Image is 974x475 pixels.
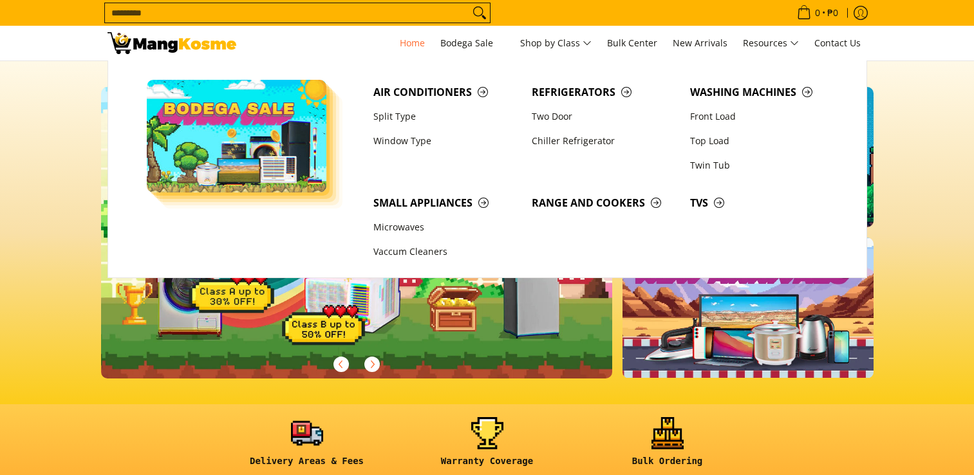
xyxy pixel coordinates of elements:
[825,8,840,17] span: ₱0
[736,26,805,61] a: Resources
[743,35,799,51] span: Resources
[367,104,525,129] a: Split Type
[101,87,613,378] img: Gaming desktop banner
[525,104,684,129] a: Two Door
[469,3,490,23] button: Search
[684,153,842,178] a: Twin Tub
[808,26,867,61] a: Contact Us
[690,84,836,100] span: Washing Machines
[525,80,684,104] a: Refrigerators
[684,129,842,153] a: Top Load
[525,191,684,215] a: Range and Cookers
[690,195,836,211] span: TVs
[434,26,511,61] a: Bodega Sale
[358,350,386,378] button: Next
[108,32,236,54] img: Mang Kosme: Your Home Appliances Warehouse Sale Partner!
[147,80,327,192] img: Bodega Sale
[684,80,842,104] a: Washing Machines
[440,35,505,51] span: Bodega Sale
[373,195,519,211] span: Small Appliances
[793,6,842,20] span: •
[601,26,664,61] a: Bulk Center
[673,37,727,49] span: New Arrivals
[532,84,677,100] span: Refrigerators
[514,26,598,61] a: Shop by Class
[373,84,519,100] span: Air Conditioners
[393,26,431,61] a: Home
[532,195,677,211] span: Range and Cookers
[327,350,355,378] button: Previous
[666,26,734,61] a: New Arrivals
[400,37,425,49] span: Home
[813,8,822,17] span: 0
[814,37,861,49] span: Contact Us
[607,37,657,49] span: Bulk Center
[525,129,684,153] a: Chiller Refrigerator
[520,35,592,51] span: Shop by Class
[684,104,842,129] a: Front Load
[367,240,525,265] a: Vaccum Cleaners
[249,26,867,61] nav: Main Menu
[684,191,842,215] a: TVs
[367,191,525,215] a: Small Appliances
[367,216,525,240] a: Microwaves
[367,80,525,104] a: Air Conditioners
[367,129,525,153] a: Window Type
